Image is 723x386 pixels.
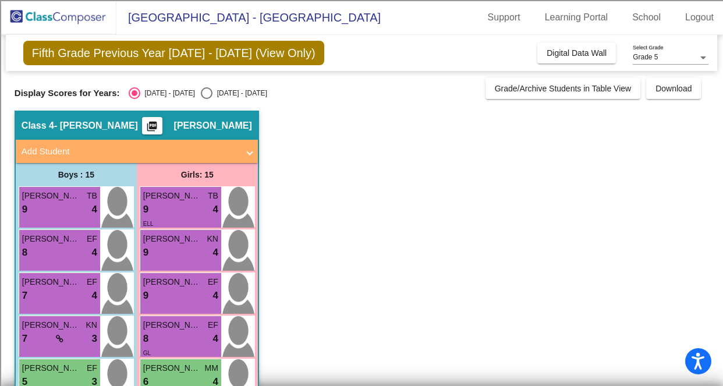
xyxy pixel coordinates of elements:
[5,109,718,120] div: Download
[143,202,148,217] span: 9
[22,319,80,331] span: [PERSON_NAME]
[86,319,97,331] span: KN
[22,288,27,303] span: 7
[5,78,718,88] div: Move To ...
[87,362,97,374] span: EF
[205,362,218,374] span: MM
[5,331,718,342] div: SAVE
[5,363,718,373] div: JOURNAL
[174,120,252,132] span: [PERSON_NAME]
[145,121,159,137] mat-icon: picture_as_pdf
[143,362,201,374] span: [PERSON_NAME]
[91,331,97,346] span: 3
[22,190,80,202] span: [PERSON_NAME]
[22,120,54,132] span: Class 4
[547,48,607,58] span: Digital Data Wall
[16,163,137,186] div: Boys : 15
[212,331,218,346] span: 4
[5,268,718,279] div: DELETE
[5,15,718,26] div: Sort New > Old
[5,120,718,130] div: Print
[5,373,718,384] div: MORE
[5,183,718,193] div: Television/Radio
[212,88,267,98] div: [DATE] - [DATE]
[5,193,718,204] div: Visual Art
[5,68,718,78] div: Rename
[208,276,218,288] span: EF
[208,190,218,202] span: TB
[655,84,692,93] span: Download
[15,88,120,98] span: Display Scores for Years:
[143,288,148,303] span: 9
[495,84,632,93] span: Grade/Archive Students in Table View
[5,226,718,237] div: CANCEL
[5,151,718,162] div: Journal
[5,141,718,151] div: Search for Source
[16,140,258,163] mat-expansion-panel-header: Add Student
[207,233,218,245] span: KN
[87,276,97,288] span: EF
[129,87,267,99] mat-radio-group: Select an option
[646,78,701,99] button: Download
[91,288,97,303] span: 4
[137,163,258,186] div: Girls: 15
[87,233,97,245] span: EF
[143,350,151,356] span: GL
[5,47,718,57] div: Options
[22,202,27,217] span: 9
[5,172,718,183] div: Newspaper
[143,221,154,227] span: ELL
[143,276,201,288] span: [PERSON_NAME]
[5,5,718,15] div: Sort A > Z
[22,331,27,346] span: 7
[5,36,718,47] div: Delete
[5,321,718,331] div: New source
[212,245,218,260] span: 4
[143,245,148,260] span: 9
[22,362,80,374] span: [PERSON_NAME]
[5,352,718,363] div: WEBSITE
[5,99,718,109] div: Rename Outline
[22,245,27,260] span: 8
[5,57,718,68] div: Sign out
[23,41,324,65] span: Fifth Grade Previous Year [DATE] - [DATE] (View Only)
[5,204,718,214] div: TODO: put dlg title
[212,202,218,217] span: 4
[143,233,201,245] span: [PERSON_NAME]
[208,319,218,331] span: EF
[633,53,658,61] span: Grade 5
[537,43,616,63] button: Digital Data Wall
[140,88,195,98] div: [DATE] - [DATE]
[143,319,201,331] span: [PERSON_NAME]
[22,233,80,245] span: [PERSON_NAME]
[5,279,718,289] div: Move to ...
[91,245,97,260] span: 4
[5,88,718,99] div: Delete
[5,162,718,172] div: Magazine
[22,145,238,158] mat-panel-title: Add Student
[5,342,718,352] div: BOOK
[5,258,718,268] div: SAVE AND GO HOME
[5,247,718,258] div: This outline has no content. Would you like to delete it?
[5,289,718,300] div: Home
[5,300,718,310] div: CANCEL
[143,331,148,346] span: 8
[5,130,718,141] div: Add Outline Template
[5,237,718,247] div: ???
[91,202,97,217] span: 4
[5,26,718,36] div: Move To ...
[142,117,162,134] button: Print Students Details
[143,190,201,202] span: [PERSON_NAME]
[22,276,80,288] span: [PERSON_NAME]
[87,190,97,202] span: TB
[5,310,718,321] div: MOVE
[54,120,138,132] span: - [PERSON_NAME]
[212,288,218,303] span: 4
[485,78,641,99] button: Grade/Archive Students in Table View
